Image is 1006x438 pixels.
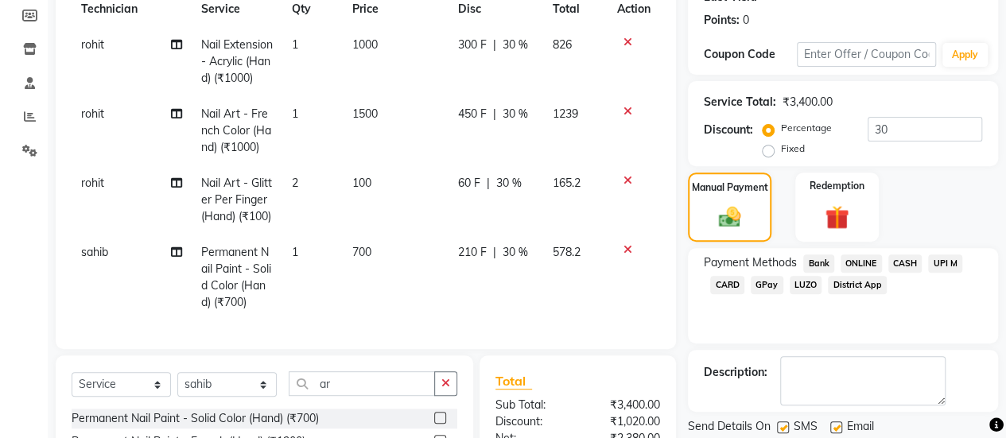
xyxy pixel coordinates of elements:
[496,175,522,192] span: 30 %
[503,37,528,53] span: 30 %
[458,106,487,122] span: 450 F
[751,276,783,294] span: GPay
[352,107,378,121] span: 1500
[553,176,581,190] span: 165.2
[201,176,272,223] span: Nail Art - Glitter Per Finger (Hand) (₹100)
[352,245,371,259] span: 700
[553,37,572,52] span: 826
[493,37,496,53] span: |
[458,244,487,261] span: 210 F
[201,245,271,309] span: Permanent Nail Paint - Solid Color (Hand) (₹700)
[577,397,672,413] div: ₹3,400.00
[81,107,104,121] span: rohit
[484,413,578,430] div: Discount:
[743,12,749,29] div: 0
[710,276,744,294] span: CARD
[503,106,528,122] span: 30 %
[458,37,487,53] span: 300 F
[487,175,490,192] span: |
[484,397,578,413] div: Sub Total:
[81,245,108,259] span: sahib
[704,94,776,110] div: Service Total:
[928,254,962,273] span: UPI M
[810,179,864,193] label: Redemption
[201,37,273,85] span: Nail Extension - Acrylic (Hand) (₹1000)
[458,175,480,192] span: 60 F
[704,12,740,29] div: Points:
[692,180,768,195] label: Manual Payment
[794,418,818,438] span: SMS
[493,244,496,261] span: |
[289,371,435,396] input: Search or Scan
[688,418,771,438] span: Send Details On
[790,276,822,294] span: LUZO
[803,254,834,273] span: Bank
[553,107,578,121] span: 1239
[72,410,319,427] div: Permanent Nail Paint - Solid Color (Hand) (₹700)
[292,37,298,52] span: 1
[292,176,298,190] span: 2
[553,245,581,259] span: 578.2
[888,254,922,273] span: CASH
[841,254,882,273] span: ONLINE
[352,176,371,190] span: 100
[781,121,832,135] label: Percentage
[495,373,532,390] span: Total
[704,254,797,271] span: Payment Methods
[352,37,378,52] span: 1000
[704,364,767,381] div: Description:
[704,46,797,63] div: Coupon Code
[292,107,298,121] span: 1
[818,203,856,232] img: _gift.svg
[201,107,271,154] span: Nail Art - French Color (Hand) (₹1000)
[493,106,496,122] span: |
[503,244,528,261] span: 30 %
[704,122,753,138] div: Discount:
[712,204,748,230] img: _cash.svg
[783,94,833,110] div: ₹3,400.00
[828,276,887,294] span: District App
[81,37,104,52] span: rohit
[847,418,874,438] span: Email
[797,42,936,67] input: Enter Offer / Coupon Code
[942,43,988,67] button: Apply
[81,176,104,190] span: rohit
[781,141,805,156] label: Fixed
[577,413,672,430] div: ₹1,020.00
[292,245,298,259] span: 1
